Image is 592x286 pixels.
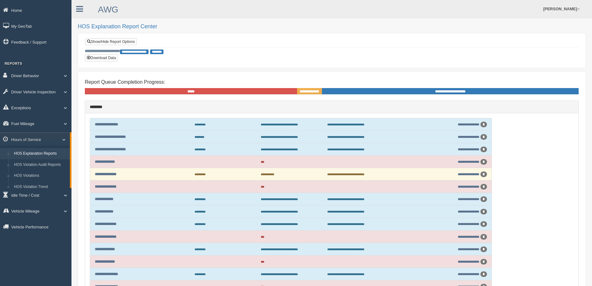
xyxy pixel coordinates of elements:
[85,38,137,45] a: Show/Hide Report Options
[11,181,70,193] a: HOS Violation Trend
[11,148,70,159] a: HOS Explanation Reports
[85,79,579,85] h4: Report Queue Completion Progress:
[85,54,118,61] button: Download Data
[98,5,118,14] a: AWG
[11,170,70,181] a: HOS Violations
[11,159,70,171] a: HOS Violation Audit Reports
[78,24,586,30] h2: HOS Explanation Report Center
